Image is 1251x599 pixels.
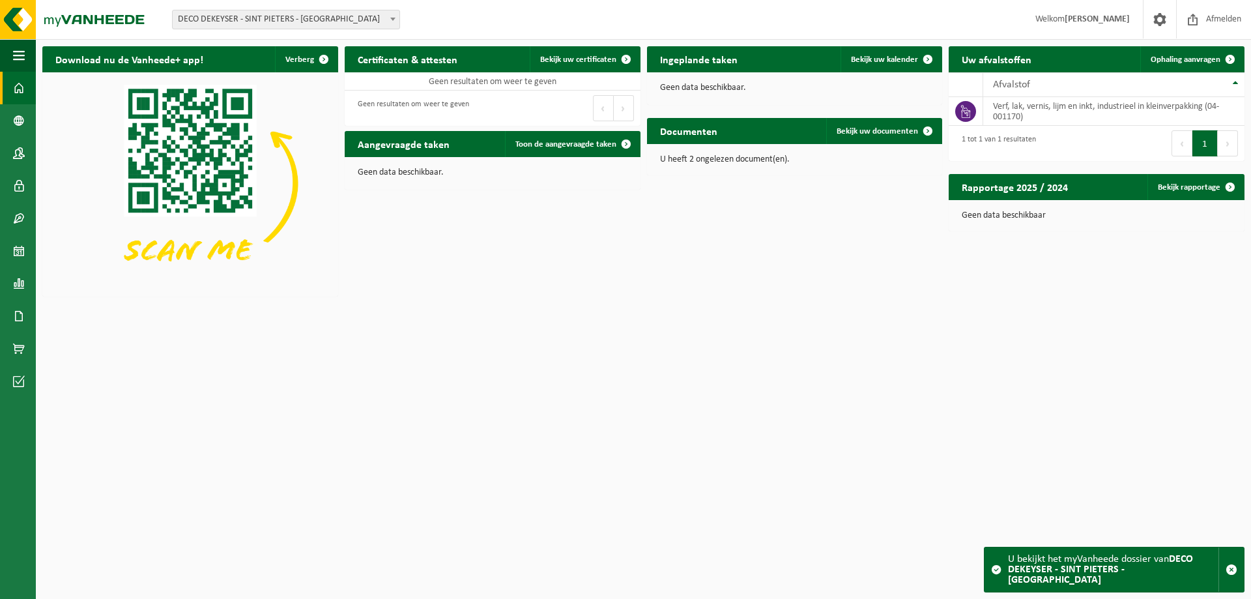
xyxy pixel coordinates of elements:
button: Next [614,95,634,121]
span: Bekijk uw certificaten [540,55,616,64]
td: Geen resultaten om weer te geven [345,72,640,91]
p: Geen data beschikbaar. [358,168,627,177]
a: Toon de aangevraagde taken [505,131,639,157]
div: Geen resultaten om weer te geven [351,94,469,123]
img: Download de VHEPlus App [42,72,338,294]
span: Toon de aangevraagde taken [515,140,616,149]
span: DECO DEKEYSER - SINT PIETERS - BRUGGE [173,10,399,29]
span: Bekijk uw kalender [851,55,918,64]
p: U heeft 2 ongelezen document(en). [660,155,930,164]
td: verf, lak, vernis, lijm en inkt, industrieel in kleinverpakking (04-001170) [983,97,1244,126]
span: DECO DEKEYSER - SINT PIETERS - BRUGGE [172,10,400,29]
button: Verberg [275,46,337,72]
button: 1 [1192,130,1218,156]
a: Ophaling aanvragen [1140,46,1243,72]
div: 1 tot 1 van 1 resultaten [955,129,1036,158]
p: Geen data beschikbaar. [660,83,930,93]
h2: Certificaten & attesten [345,46,470,72]
a: Bekijk rapportage [1147,174,1243,200]
h2: Rapportage 2025 / 2024 [949,174,1081,199]
p: Geen data beschikbaar [962,211,1231,220]
div: U bekijkt het myVanheede dossier van [1008,548,1218,592]
a: Bekijk uw certificaten [530,46,639,72]
span: Ophaling aanvragen [1151,55,1220,64]
strong: DECO DEKEYSER - SINT PIETERS - [GEOGRAPHIC_DATA] [1008,554,1193,585]
strong: [PERSON_NAME] [1065,14,1130,24]
a: Bekijk uw kalender [841,46,941,72]
span: Bekijk uw documenten [837,127,918,136]
span: Verberg [285,55,314,64]
a: Bekijk uw documenten [826,118,941,144]
button: Previous [593,95,614,121]
h2: Uw afvalstoffen [949,46,1044,72]
button: Previous [1172,130,1192,156]
h2: Documenten [647,118,730,143]
button: Next [1218,130,1238,156]
h2: Download nu de Vanheede+ app! [42,46,216,72]
span: Afvalstof [993,80,1030,90]
h2: Aangevraagde taken [345,131,463,156]
h2: Ingeplande taken [647,46,751,72]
